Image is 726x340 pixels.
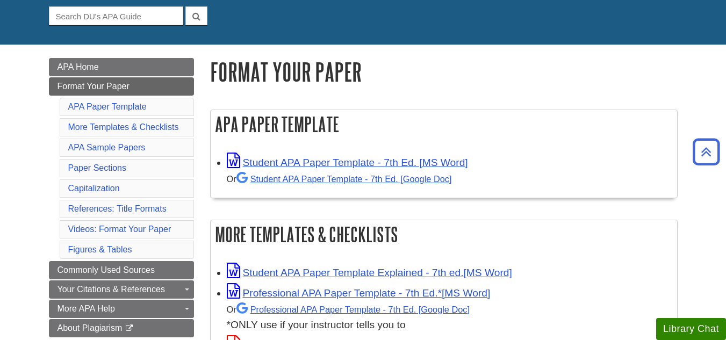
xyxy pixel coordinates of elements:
[49,58,194,76] a: APA Home
[68,143,146,152] a: APA Sample Papers
[49,261,194,279] a: Commonly Used Sources
[227,157,468,168] a: Link opens in new window
[49,319,194,337] a: About Plagiarism
[236,174,452,184] a: Student APA Paper Template - 7th Ed. [Google Doc]
[211,220,677,249] h2: More Templates & Checklists
[57,62,99,71] span: APA Home
[236,305,470,314] a: Professional APA Paper Template - 7th Ed.
[227,301,672,333] div: *ONLY use if your instructor tells you to
[68,163,127,172] a: Paper Sections
[211,110,677,139] h2: APA Paper Template
[57,82,130,91] span: Format Your Paper
[227,174,452,184] small: Or
[57,323,123,332] span: About Plagiarism
[57,304,115,313] span: More APA Help
[49,300,194,318] a: More APA Help
[57,265,155,274] span: Commonly Used Sources
[227,305,470,314] small: Or
[68,122,179,132] a: More Templates & Checklists
[227,287,491,299] a: Link opens in new window
[656,318,726,340] button: Library Chat
[125,325,134,332] i: This link opens in a new window
[68,204,167,213] a: References: Title Formats
[68,245,132,254] a: Figures & Tables
[49,77,194,96] a: Format Your Paper
[57,285,165,294] span: Your Citations & References
[49,6,183,25] input: Search DU's APA Guide
[227,267,512,278] a: Link opens in new window
[68,225,171,234] a: Videos: Format Your Paper
[68,184,120,193] a: Capitalization
[49,280,194,299] a: Your Citations & References
[68,102,147,111] a: APA Paper Template
[49,58,194,337] div: Guide Page Menu
[210,58,678,85] h1: Format Your Paper
[689,144,723,159] a: Back to Top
